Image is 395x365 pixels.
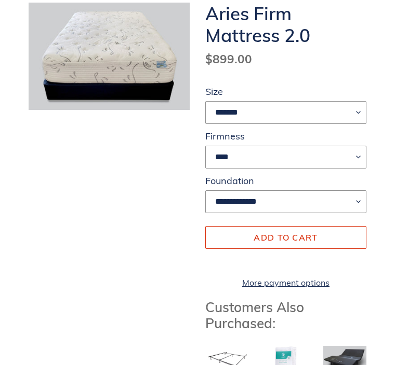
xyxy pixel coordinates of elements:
[205,299,366,331] h3: Customers Also Purchased:
[254,232,318,243] span: Add to cart
[205,276,366,289] a: More payment options
[205,226,366,249] button: Add to cart
[205,129,366,143] label: Firmness
[205,85,366,99] label: Size
[205,51,252,66] span: $899.00
[205,174,366,188] label: Foundation
[205,3,366,46] h1: Aries Firm Mattress 2.0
